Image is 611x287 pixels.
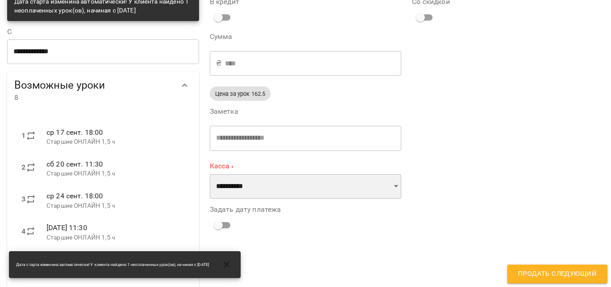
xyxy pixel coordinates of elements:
label: Касса [210,162,402,171]
span: сб 20 сент. 11:30 [47,160,103,168]
span: Дата старта изменина автоматически! У клиента найдено 1 неоплаченных урок(ов), начиная с [DATE] [16,262,209,268]
p: Старшие ОНЛАЙН 1,5 ч [47,233,185,242]
span: Возможные уроки [14,78,174,92]
label: 2 [21,162,25,173]
label: 4 [21,226,25,237]
label: Задать дату платежа [210,206,402,213]
label: С [7,28,199,35]
span: Продать следующий [518,268,597,280]
button: Show more [174,75,195,96]
label: Сумма [210,33,402,40]
label: 1 [21,130,25,141]
button: Продать следующий [507,265,607,283]
p: Старшие ОНЛАЙН 1,5 ч [47,169,185,178]
span: Цена за урок 162.5 [210,90,271,98]
p: ₴ [216,58,221,69]
span: [DATE] 11:30 [47,223,87,232]
span: 8 [14,92,174,103]
p: Старшие ОНЛАЙН 1,5 ч [47,201,185,210]
label: 3 [21,194,25,205]
span: ср 24 сент. 18:00 [47,192,103,200]
p: Старшие ОНЛАЙН 1,5 ч [47,137,185,146]
label: Заметка [210,108,402,115]
span: ср 17 сент. 18:00 [47,128,103,137]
